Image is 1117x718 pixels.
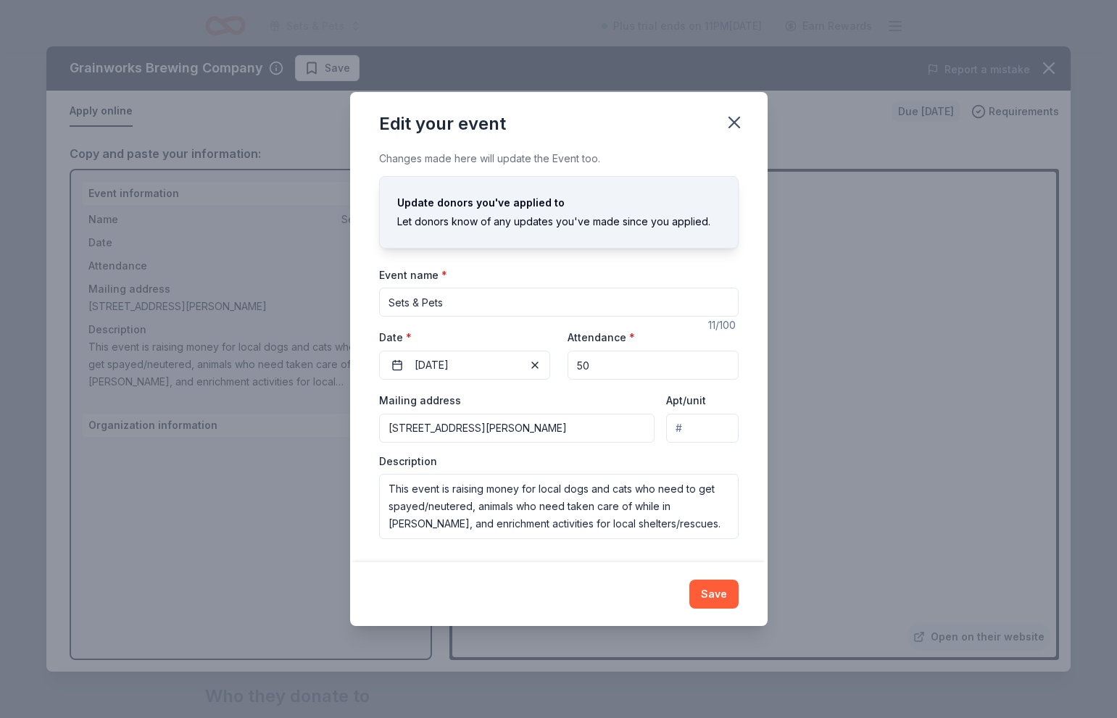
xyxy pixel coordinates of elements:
[666,414,738,443] input: #
[666,393,706,408] label: Apt/unit
[379,112,506,135] div: Edit your event
[379,330,550,345] label: Date
[397,213,721,230] div: Let donors know of any updates you've made since you applied.
[689,580,739,609] button: Save
[379,351,550,380] button: [DATE]
[708,317,739,334] div: 11 /100
[397,194,721,212] div: Update donors you've applied to
[379,454,437,469] label: Description
[379,268,447,283] label: Event name
[568,330,635,345] label: Attendance
[379,474,739,539] textarea: This event is raising money for local dogs and cats who need to get spayed/neutered, animals who ...
[568,351,739,380] input: 20
[379,150,739,167] div: Changes made here will update the Event too.
[379,393,461,408] label: Mailing address
[379,414,655,443] input: Enter a US address
[379,288,739,317] input: Spring Fundraiser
